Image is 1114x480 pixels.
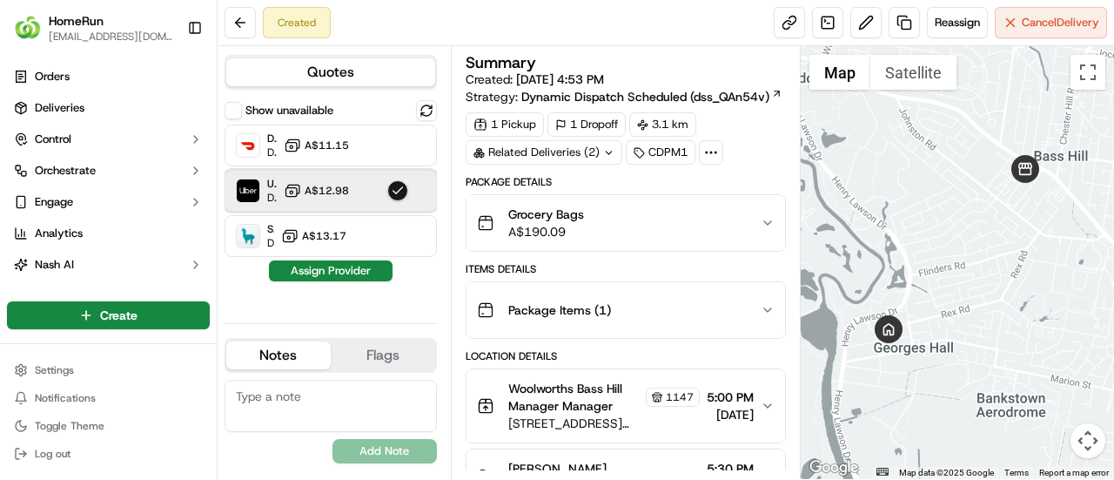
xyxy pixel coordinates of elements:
[707,460,754,477] span: 5:30 PM
[35,226,83,241] span: Analytics
[508,223,584,240] span: A$190.09
[466,175,786,189] div: Package Details
[508,206,584,223] span: Grocery Bags
[7,94,210,122] a: Deliveries
[267,236,274,250] span: Dropoff ETA 2 hours
[466,140,622,165] div: Related Deliveries (2)
[466,55,536,71] h3: Summary
[7,358,210,382] button: Settings
[245,103,333,118] label: Show unavailable
[629,112,696,137] div: 3.1 km
[666,390,694,404] span: 1147
[267,222,274,236] span: Sherpa
[7,442,210,466] button: Log out
[508,415,700,432] span: [STREET_ADDRESS][PERSON_NAME]
[466,282,785,338] button: Package Items (1)
[305,184,349,198] span: A$12.98
[466,262,786,276] div: Items Details
[466,71,604,88] span: Created:
[7,220,210,247] a: Analytics
[7,7,180,49] button: HomeRunHomeRun[EMAIL_ADDRESS][DOMAIN_NAME]
[1039,468,1109,477] a: Report a map error
[508,380,642,415] span: Woolworths Bass Hill Manager Manager
[35,257,74,273] span: Nash AI
[35,163,96,179] span: Orchestrate
[870,55,956,90] button: Show satellite imagery
[466,195,785,251] button: Grocery BagsA$190.09
[226,58,435,86] button: Quotes
[7,301,210,329] button: Create
[100,307,138,324] span: Create
[521,88,782,105] a: Dynamic Dispatch Scheduled (dss_QAn54v)
[237,179,259,202] img: Uber
[521,88,769,105] span: Dynamic Dispatch Scheduled (dss_QAn54v)
[267,132,277,145] span: DoorDash
[35,194,73,210] span: Engage
[267,177,277,191] span: Uber
[7,63,210,91] a: Orders
[466,369,785,443] button: Woolworths Bass Hill Manager Manager1147[STREET_ADDRESS][PERSON_NAME]5:00 PM[DATE]
[35,419,104,433] span: Toggle Theme
[466,88,782,105] div: Strategy:
[1070,423,1105,458] button: Map camera controls
[7,157,210,185] button: Orchestrate
[899,468,994,477] span: Map data ©2025 Google
[35,447,70,461] span: Log out
[281,227,346,245] button: A$13.17
[626,140,695,165] div: CDPM1
[809,55,870,90] button: Show street map
[508,301,611,319] span: Package Items ( 1 )
[14,14,42,42] img: HomeRun
[35,100,84,116] span: Deliveries
[237,134,259,157] img: DoorDash
[284,182,349,199] button: A$12.98
[707,406,754,423] span: [DATE]
[267,191,277,205] span: Dropoff ETA 49 minutes
[876,468,889,476] button: Keyboard shortcuts
[927,7,988,38] button: Reassign
[269,260,393,281] button: Assign Provider
[995,7,1107,38] button: CancelDelivery
[466,349,786,363] div: Location Details
[805,456,862,479] img: Google
[267,145,277,159] span: Dropoff ETA 56 minutes
[7,125,210,153] button: Control
[516,71,604,87] span: [DATE] 4:53 PM
[7,414,210,438] button: Toggle Theme
[305,139,349,152] span: A$11.15
[547,112,626,137] div: 1 Dropoff
[35,391,96,405] span: Notifications
[226,341,331,369] button: Notes
[35,69,70,85] span: Orders
[935,15,980,30] span: Reassign
[49,12,104,30] button: HomeRun
[805,456,862,479] a: Open this area in Google Maps (opens a new window)
[1070,55,1105,90] button: Toggle fullscreen view
[35,132,71,147] span: Control
[302,229,346,243] span: A$13.17
[284,137,349,154] button: A$11.15
[707,389,754,406] span: 5:00 PM
[1022,15,1099,30] span: Cancel Delivery
[49,30,173,44] button: [EMAIL_ADDRESS][DOMAIN_NAME]
[466,112,544,137] div: 1 Pickup
[35,363,74,377] span: Settings
[508,460,607,477] span: [PERSON_NAME]
[331,341,435,369] button: Flags
[237,225,259,247] img: Sherpa
[7,188,210,216] button: Engage
[7,251,210,279] button: Nash AI
[7,386,210,410] button: Notifications
[1004,468,1029,477] a: Terms (opens in new tab)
